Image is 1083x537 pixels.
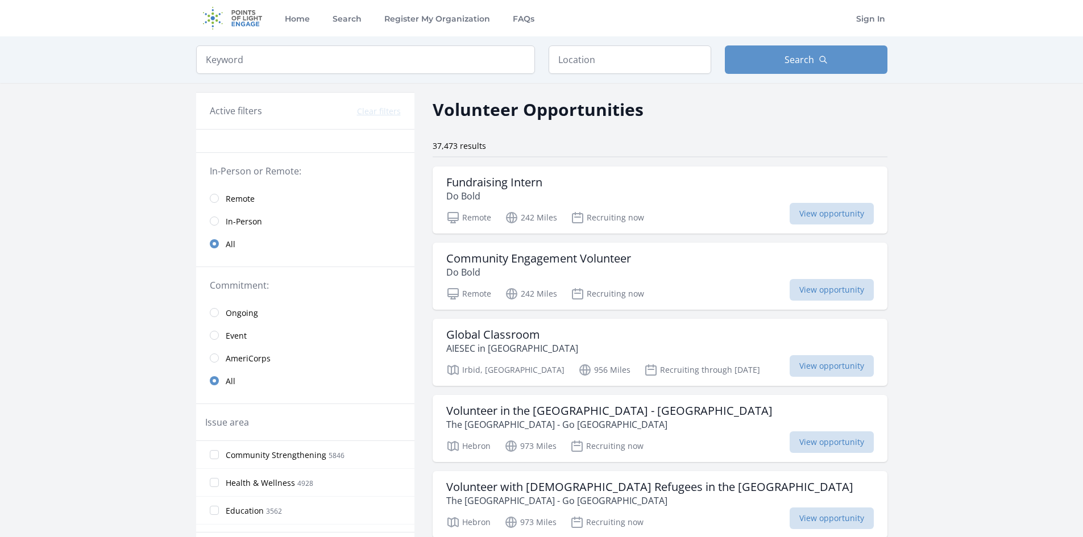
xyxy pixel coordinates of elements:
span: View opportunity [790,355,874,377]
p: Recruiting now [571,211,644,224]
h3: Volunteer in the [GEOGRAPHIC_DATA] - [GEOGRAPHIC_DATA] [446,404,773,418]
span: 37,473 results [433,140,486,151]
legend: Commitment: [210,278,401,292]
a: Event [196,324,414,347]
span: Remote [226,193,255,205]
a: Fundraising Intern Do Bold Remote 242 Miles Recruiting now View opportunity [433,166,887,234]
span: Health & Wellness [226,477,295,489]
span: Search [785,53,814,66]
input: Health & Wellness 4928 [210,478,219,487]
p: Recruiting now [570,439,644,453]
span: 4928 [297,478,313,488]
span: Education [226,505,264,517]
span: Ongoing [226,307,258,319]
p: Recruiting through [DATE] [644,363,760,377]
a: Volunteer in the [GEOGRAPHIC_DATA] - [GEOGRAPHIC_DATA] The [GEOGRAPHIC_DATA] - Go [GEOGRAPHIC_DAT... [433,395,887,462]
h3: Volunteer with [DEMOGRAPHIC_DATA] Refugees in the [GEOGRAPHIC_DATA] [446,480,853,494]
span: Event [226,330,247,342]
span: View opportunity [790,431,874,453]
a: In-Person [196,210,414,232]
span: View opportunity [790,279,874,301]
p: 973 Miles [504,515,557,529]
p: AIESEC in [GEOGRAPHIC_DATA] [446,342,578,355]
p: Hebron [446,439,491,453]
h3: Fundraising Intern [446,176,542,189]
p: The [GEOGRAPHIC_DATA] - Go [GEOGRAPHIC_DATA] [446,418,773,431]
p: Remote [446,211,491,224]
p: 242 Miles [505,211,557,224]
a: Community Engagement Volunteer Do Bold Remote 242 Miles Recruiting now View opportunity [433,243,887,310]
p: Do Bold [446,189,542,203]
span: All [226,239,235,250]
a: AmeriCorps [196,347,414,369]
a: All [196,232,414,255]
p: 242 Miles [505,287,557,301]
span: 3562 [266,506,282,516]
span: Community Strengthening [226,449,326,461]
p: Recruiting now [570,515,644,529]
button: Clear filters [357,106,401,117]
span: In-Person [226,216,262,227]
p: Hebron [446,515,491,529]
legend: Issue area [205,415,249,429]
span: View opportunity [790,507,874,529]
p: The [GEOGRAPHIC_DATA] - Go [GEOGRAPHIC_DATA] [446,494,853,507]
p: Recruiting now [571,287,644,301]
h2: Volunteer Opportunities [433,97,644,122]
span: 5846 [329,451,345,460]
input: Location [549,45,711,74]
h3: Community Engagement Volunteer [446,252,631,265]
input: Community Strengthening 5846 [210,450,219,459]
p: Do Bold [446,265,631,279]
button: Search [725,45,887,74]
a: All [196,369,414,392]
span: AmeriCorps [226,353,271,364]
p: 973 Miles [504,439,557,453]
input: Education 3562 [210,506,219,515]
p: 956 Miles [578,363,630,377]
p: Irbid, [GEOGRAPHIC_DATA] [446,363,565,377]
legend: In-Person or Remote: [210,164,401,178]
a: Ongoing [196,301,414,324]
h3: Global Classroom [446,328,578,342]
input: Keyword [196,45,535,74]
span: All [226,376,235,387]
h3: Active filters [210,104,262,118]
a: Global Classroom AIESEC in [GEOGRAPHIC_DATA] Irbid, [GEOGRAPHIC_DATA] 956 Miles Recruiting throug... [433,319,887,386]
p: Remote [446,287,491,301]
a: Remote [196,187,414,210]
span: View opportunity [790,203,874,224]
